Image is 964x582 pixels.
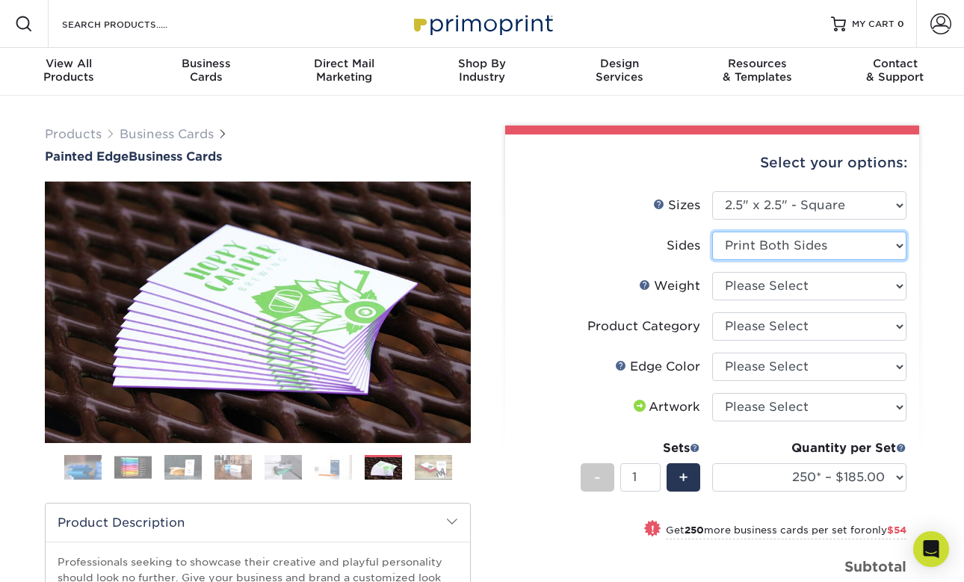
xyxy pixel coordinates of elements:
small: Get more business cards per set for [666,524,906,539]
img: Business Cards 01 [64,449,102,486]
a: Painted EdgeBusiness Cards [45,149,471,164]
div: Quantity per Set [712,439,906,457]
img: Business Cards 08 [415,454,452,480]
div: Edge Color [615,358,700,376]
h2: Product Description [46,504,470,542]
span: ! [651,521,655,537]
span: Direct Mail [276,57,413,70]
img: Business Cards 06 [315,454,352,480]
img: Business Cards 07 [365,456,402,481]
span: Contact [826,57,964,70]
strong: 250 [685,524,704,536]
span: Shop By [413,57,551,70]
img: Primoprint [407,7,557,40]
div: Sides [667,237,700,255]
div: Weight [639,277,700,295]
a: DesignServices [551,48,688,96]
span: + [679,466,688,489]
a: Resources& Templates [688,48,826,96]
div: & Templates [688,57,826,84]
span: $54 [887,524,906,536]
span: MY CART [852,18,895,31]
strong: Subtotal [844,558,906,575]
div: Sets [581,439,700,457]
img: Painted Edge 07 [45,165,471,459]
div: Industry [413,57,551,84]
div: Select your options: [517,134,907,191]
span: - [594,466,601,489]
div: Sizes [653,196,700,214]
span: only [865,524,906,536]
input: SEARCH PRODUCTS..... [61,15,206,33]
a: BusinessCards [138,48,275,96]
img: Business Cards 02 [114,456,152,479]
img: Business Cards 05 [265,454,302,480]
span: Painted Edge [45,149,129,164]
a: Shop ByIndustry [413,48,551,96]
div: & Support [826,57,964,84]
h1: Business Cards [45,149,471,164]
div: Artwork [631,398,700,416]
span: Resources [688,57,826,70]
div: Marketing [276,57,413,84]
span: Business [138,57,275,70]
div: Services [551,57,688,84]
img: Business Cards 04 [214,454,252,480]
div: Open Intercom Messenger [913,531,949,567]
a: Products [45,127,102,141]
img: Business Cards 03 [164,454,202,480]
span: Design [551,57,688,70]
div: Cards [138,57,275,84]
a: Direct MailMarketing [276,48,413,96]
a: Business Cards [120,127,214,141]
div: Product Category [587,318,700,335]
a: Contact& Support [826,48,964,96]
span: 0 [897,19,904,29]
